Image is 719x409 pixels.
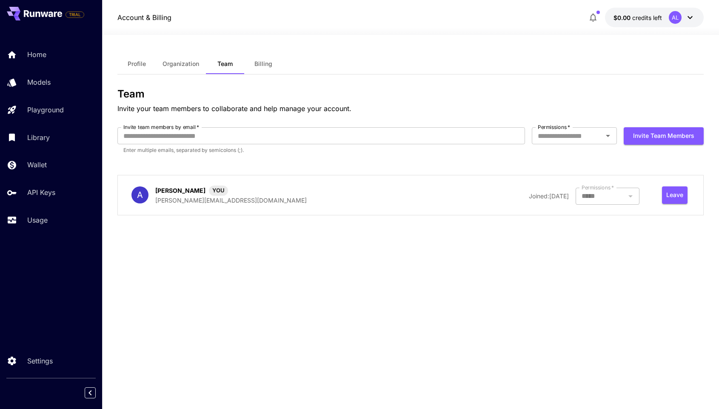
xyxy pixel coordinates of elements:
[27,105,64,115] p: Playground
[613,14,632,21] span: $0.00
[217,60,233,68] span: Team
[155,196,307,205] p: [PERSON_NAME][EMAIL_ADDRESS][DOMAIN_NAME]
[582,184,614,191] label: Permissions
[669,11,682,24] div: AL
[85,387,96,398] button: Collapse sidebar
[632,14,662,21] span: credits left
[602,130,614,142] button: Open
[91,385,102,400] div: Collapse sidebar
[27,49,46,60] p: Home
[117,12,171,23] a: Account & Billing
[624,127,704,145] button: Invite team members
[27,187,55,197] p: API Keys
[209,186,228,195] span: YOU
[128,60,146,68] span: Profile
[254,60,272,68] span: Billing
[538,123,570,131] label: Permissions
[529,192,569,200] span: Joined: [DATE]
[117,103,704,114] p: Invite your team members to collaborate and help manage your account.
[27,356,53,366] p: Settings
[117,12,171,23] nav: breadcrumb
[123,146,519,154] p: Enter multiple emails, separated by semicolons (;).
[131,186,148,203] div: A
[155,186,205,195] p: [PERSON_NAME]
[27,132,50,143] p: Library
[27,215,48,225] p: Usage
[163,60,199,68] span: Organization
[662,186,688,204] button: Leave
[66,11,84,18] span: TRIAL
[613,13,662,22] div: $0.00
[117,88,704,100] h3: Team
[605,8,704,27] button: $0.00AL
[27,77,51,87] p: Models
[66,9,84,20] span: Add your payment card to enable full platform functionality.
[123,123,199,131] label: Invite team members by email
[27,160,47,170] p: Wallet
